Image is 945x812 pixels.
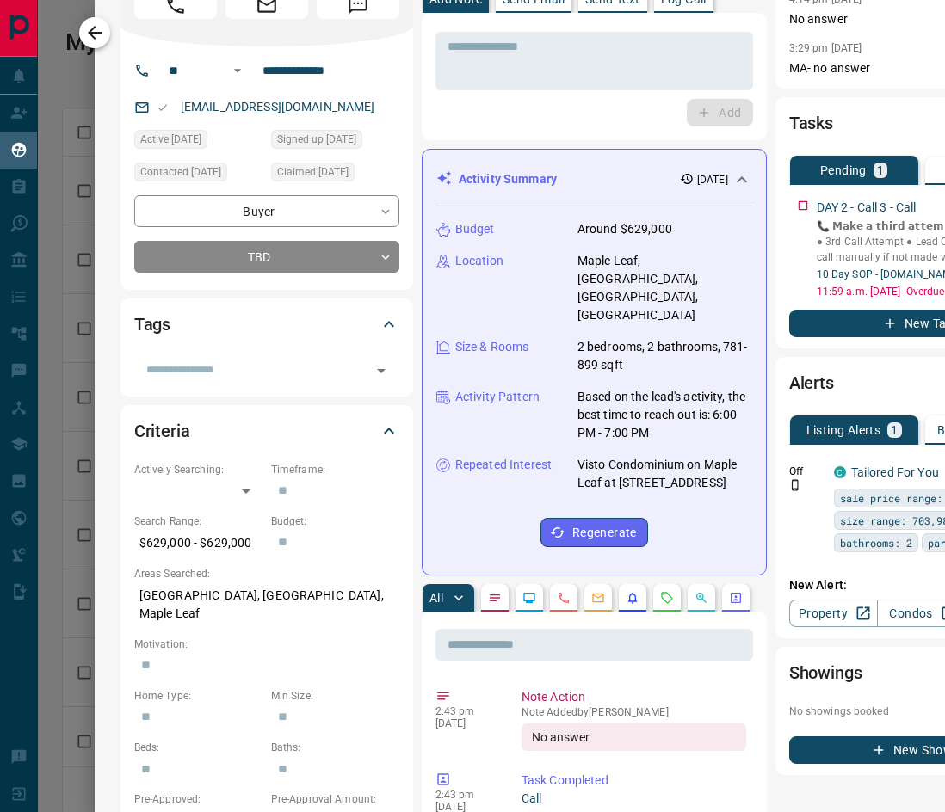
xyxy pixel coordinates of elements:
[134,130,262,154] div: Mon Sep 30 2024
[134,566,399,581] p: Areas Searched:
[522,706,746,718] p: Note Added by [PERSON_NAME]
[134,688,262,704] p: Home Type:
[577,220,672,238] p: Around $629,000
[134,529,262,557] p: $629,000 - $629,000
[789,479,801,491] svg: Push Notification Only
[134,637,399,652] p: Motivation:
[834,466,846,478] div: condos.ca
[181,100,375,114] a: [EMAIL_ADDRESS][DOMAIN_NAME]
[577,338,752,374] p: 2 bedrooms, 2 bathrooms, 781-899 sqft
[789,369,834,397] h2: Alerts
[697,172,728,188] p: [DATE]
[455,456,552,474] p: Repeated Interest
[540,518,648,547] button: Regenerate
[577,456,752,492] p: Visto Condominium on Maple Leaf at [STREET_ADDRESS]
[522,790,746,808] p: Call
[877,164,884,176] p: 1
[134,514,262,529] p: Search Range:
[134,304,399,345] div: Tags
[577,388,752,442] p: Based on the lead's activity, the best time to reach out is: 6:00 PM - 7:00 PM
[277,131,356,148] span: Signed up [DATE]
[789,42,862,54] p: 3:29 pm [DATE]
[134,163,262,187] div: Mon Sep 08 2025
[891,424,898,436] p: 1
[436,163,752,195] div: Activity Summary[DATE]
[134,740,262,755] p: Beds:
[695,591,708,605] svg: Opportunities
[789,109,833,137] h2: Tasks
[369,359,393,383] button: Open
[429,592,443,604] p: All
[140,163,221,181] span: Contacted [DATE]
[729,591,743,605] svg: Agent Actions
[277,163,349,181] span: Claimed [DATE]
[817,199,917,217] p: DAY 2 - Call 3 - Call
[789,600,878,627] a: Property
[806,424,881,436] p: Listing Alerts
[134,241,399,273] div: TBD
[851,465,939,479] a: Tailored For You
[840,534,912,551] span: bathrooms: 2
[820,164,867,176] p: Pending
[134,410,399,452] div: Criteria
[522,772,746,790] p: Task Completed
[134,195,399,227] div: Buyer
[271,130,399,154] div: Mon Sep 30 2024
[459,170,557,188] p: Activity Summary
[455,252,503,270] p: Location
[435,705,496,717] p: 2:43 pm
[455,220,495,238] p: Budget
[134,581,399,628] p: [GEOGRAPHIC_DATA], [GEOGRAPHIC_DATA], Maple Leaf
[271,462,399,477] p: Timeframe:
[140,131,201,148] span: Active [DATE]
[271,688,399,704] p: Min Size:
[789,659,862,686] h2: Showings
[435,717,496,729] p: [DATE]
[488,591,502,605] svg: Notes
[157,101,169,114] svg: Email Valid
[271,514,399,529] p: Budget:
[271,791,399,807] p: Pre-Approval Amount:
[435,789,496,801] p: 2:43 pm
[557,591,571,605] svg: Calls
[577,252,752,324] p: Maple Leaf, [GEOGRAPHIC_DATA], [GEOGRAPHIC_DATA], [GEOGRAPHIC_DATA]
[455,338,529,356] p: Size & Rooms
[134,311,170,338] h2: Tags
[227,60,248,81] button: Open
[660,591,674,605] svg: Requests
[522,688,746,706] p: Note Action
[591,591,605,605] svg: Emails
[271,740,399,755] p: Baths:
[134,462,262,477] p: Actively Searching:
[789,464,824,479] p: Off
[134,417,190,445] h2: Criteria
[626,591,639,605] svg: Listing Alerts
[522,723,746,751] div: No answer
[455,388,540,406] p: Activity Pattern
[271,163,399,187] div: Mon Sep 30 2024
[522,591,536,605] svg: Lead Browsing Activity
[134,791,262,807] p: Pre-Approved:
